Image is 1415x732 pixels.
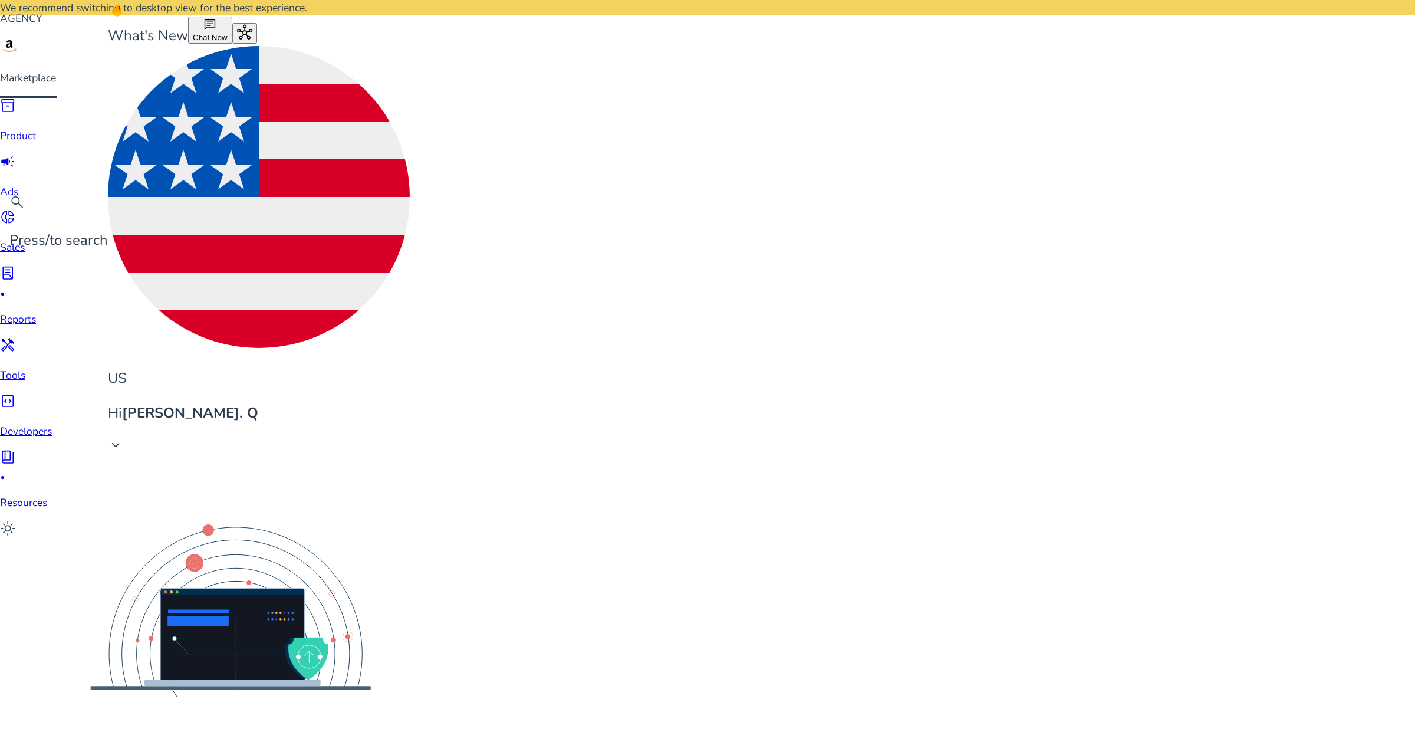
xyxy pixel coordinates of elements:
[122,403,258,422] b: [PERSON_NAME]. Q
[232,23,257,44] button: hub
[188,17,232,44] button: chatChat Now
[203,18,216,31] span: chat
[193,33,228,42] span: Chat Now
[108,46,410,348] img: us.svg
[9,230,108,251] p: Press to search
[108,26,188,45] span: What's New
[237,25,252,40] span: hub
[108,368,410,389] p: US
[108,438,123,453] span: keyboard_arrow_down
[108,403,410,424] p: Hi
